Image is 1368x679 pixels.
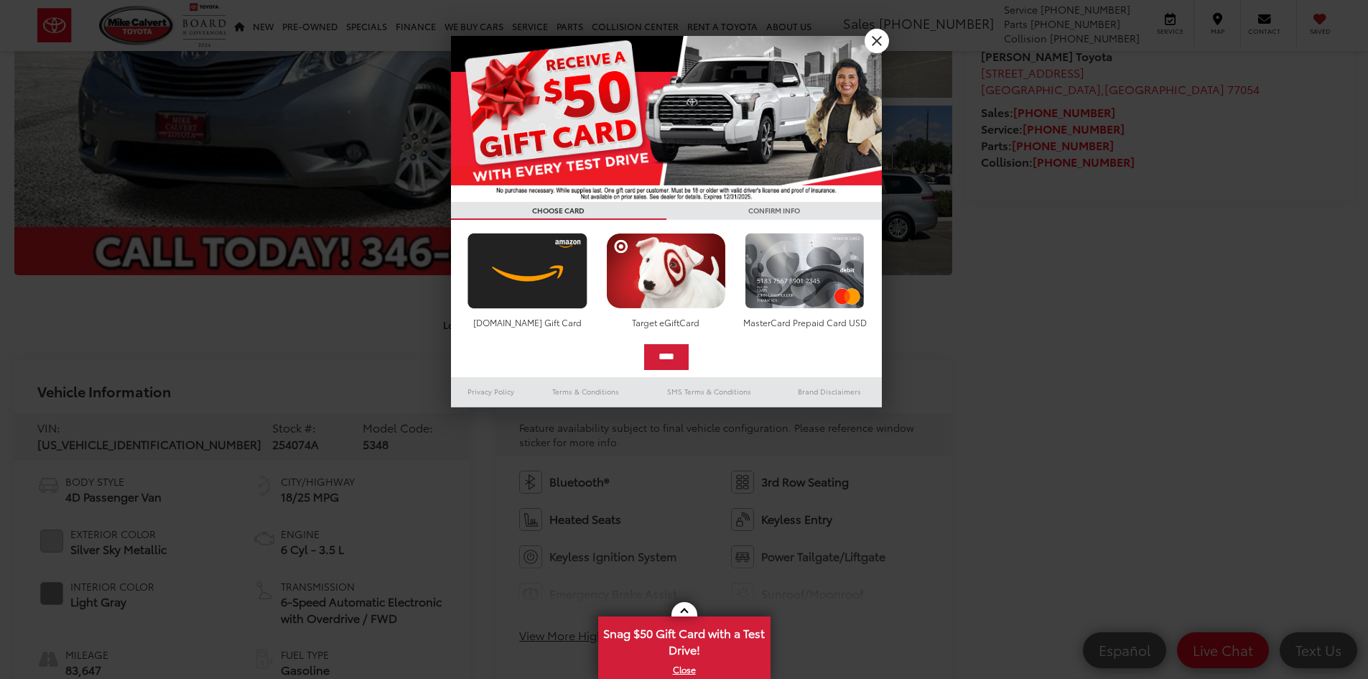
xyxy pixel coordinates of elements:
img: 55838_top_625864.jpg [451,36,882,202]
img: mastercard.png [741,233,868,309]
a: Brand Disclaimers [777,383,882,400]
h3: CONFIRM INFO [666,202,882,220]
a: SMS Terms & Conditions [641,383,777,400]
div: Target eGiftCard [602,316,730,328]
img: targetcard.png [602,233,730,309]
div: [DOMAIN_NAME] Gift Card [464,316,591,328]
img: amazoncard.png [464,233,591,309]
h3: CHOOSE CARD [451,202,666,220]
span: Snag $50 Gift Card with a Test Drive! [600,618,769,662]
a: Terms & Conditions [531,383,641,400]
a: Privacy Policy [451,383,531,400]
div: MasterCard Prepaid Card USD [741,316,868,328]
